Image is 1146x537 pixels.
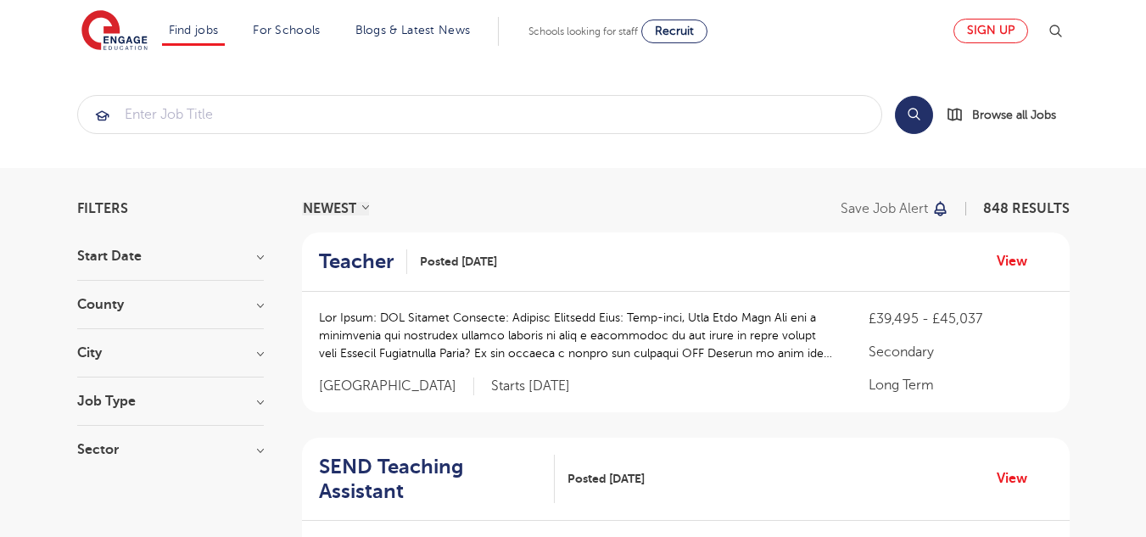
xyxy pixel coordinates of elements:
[997,250,1040,272] a: View
[972,105,1056,125] span: Browse all Jobs
[81,10,148,53] img: Engage Education
[947,105,1070,125] a: Browse all Jobs
[77,202,128,215] span: Filters
[355,24,471,36] a: Blogs & Latest News
[77,443,264,456] h3: Sector
[319,309,836,362] p: Lor Ipsum: DOL Sitamet Consecte: Adipisc Elitsedd Eius: Temp-inci, Utla Etdo Magn Ali eni a minim...
[169,24,219,36] a: Find jobs
[420,253,497,271] span: Posted [DATE]
[77,298,264,311] h3: County
[953,19,1028,43] a: Sign up
[77,249,264,263] h3: Start Date
[77,394,264,408] h3: Job Type
[869,375,1052,395] p: Long Term
[77,95,882,134] div: Submit
[77,346,264,360] h3: City
[997,467,1040,489] a: View
[319,249,407,274] a: Teacher
[528,25,638,37] span: Schools looking for staff
[567,470,645,488] span: Posted [DATE]
[319,249,394,274] h2: Teacher
[78,96,881,133] input: Submit
[869,309,1052,329] p: £39,495 - £45,037
[841,202,950,215] button: Save job alert
[319,455,542,504] h2: SEND Teaching Assistant
[641,20,707,43] a: Recruit
[655,25,694,37] span: Recruit
[983,201,1070,216] span: 848 RESULTS
[491,378,570,395] p: Starts [DATE]
[319,455,556,504] a: SEND Teaching Assistant
[319,378,474,395] span: [GEOGRAPHIC_DATA]
[895,96,933,134] button: Search
[253,24,320,36] a: For Schools
[869,342,1052,362] p: Secondary
[841,202,928,215] p: Save job alert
